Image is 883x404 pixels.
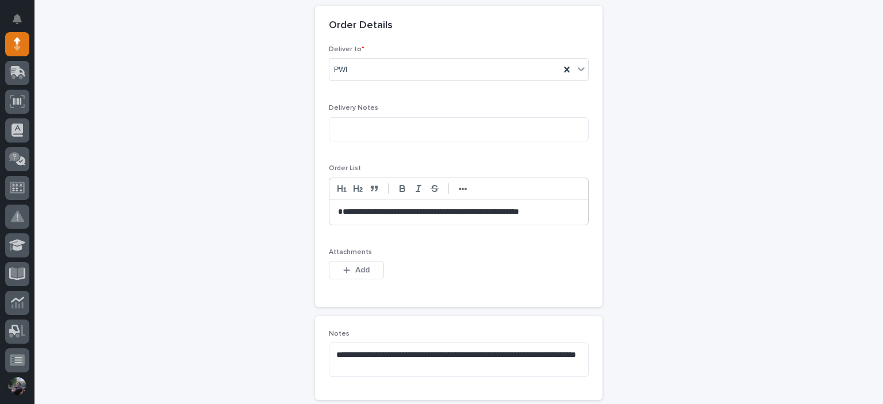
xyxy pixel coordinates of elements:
span: Delivery Notes [329,105,378,111]
strong: ••• [459,184,467,194]
button: Notifications [5,7,29,31]
button: ••• [455,182,471,195]
button: users-avatar [5,374,29,398]
span: Notes [329,330,350,337]
span: Order List [329,165,361,172]
span: PWI [334,64,347,76]
div: Notifications [14,14,29,32]
span: Deliver to [329,46,364,53]
h2: Order Details [329,20,393,32]
span: Add [355,265,370,275]
span: Attachments [329,249,372,256]
button: Add [329,261,384,279]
